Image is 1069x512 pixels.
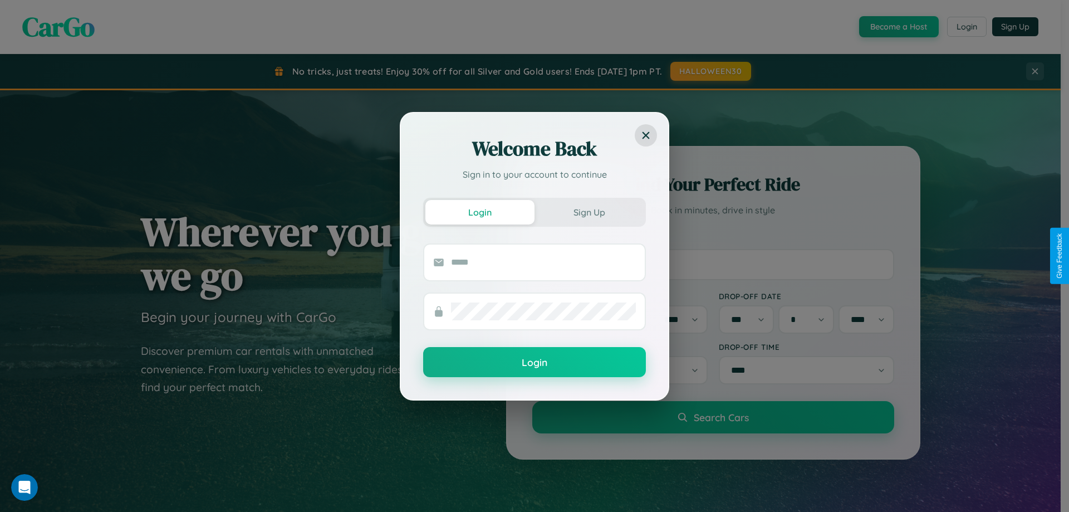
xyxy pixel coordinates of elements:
[423,347,646,377] button: Login
[534,200,644,225] button: Sign Up
[423,135,646,162] h2: Welcome Back
[425,200,534,225] button: Login
[1056,233,1063,279] div: Give Feedback
[423,168,646,181] p: Sign in to your account to continue
[11,474,38,501] iframe: Intercom live chat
